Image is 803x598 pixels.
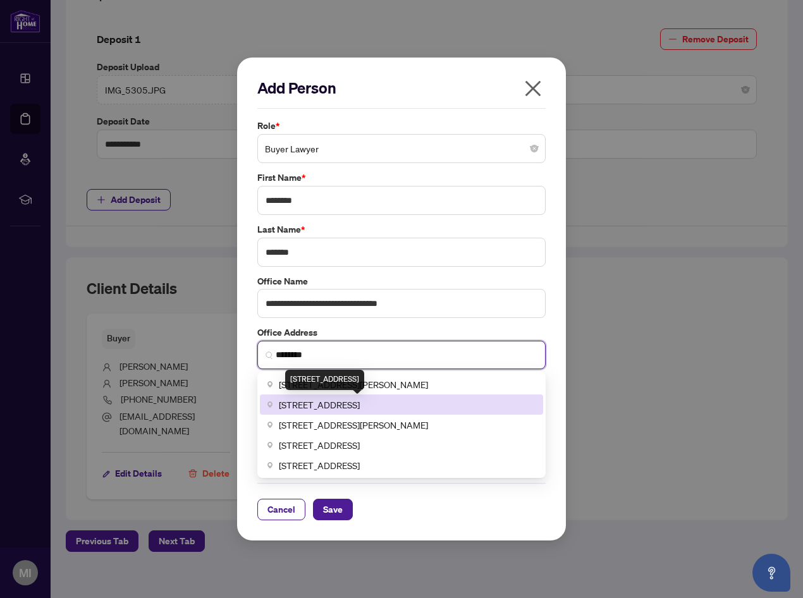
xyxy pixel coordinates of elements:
span: [STREET_ADDRESS] [279,398,360,412]
span: Buyer Lawyer [265,137,538,161]
span: [STREET_ADDRESS][PERSON_NAME] [279,377,428,391]
label: Office Name [257,274,546,288]
button: Cancel [257,499,305,520]
label: Role [257,119,546,133]
h2: Add Person [257,78,546,98]
label: First Name [257,171,546,185]
img: search_icon [266,351,273,359]
button: Save [313,499,353,520]
label: Last Name [257,223,546,236]
span: [STREET_ADDRESS] [279,458,360,472]
label: Office Address [257,326,546,339]
button: Open asap [752,554,790,592]
span: Cancel [267,499,295,520]
span: [STREET_ADDRESS][PERSON_NAME] [279,418,428,432]
span: [STREET_ADDRESS] [279,438,360,452]
span: close [523,78,543,99]
div: [STREET_ADDRESS] [285,370,364,390]
span: close-circle [530,145,538,152]
span: Save [323,499,343,520]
